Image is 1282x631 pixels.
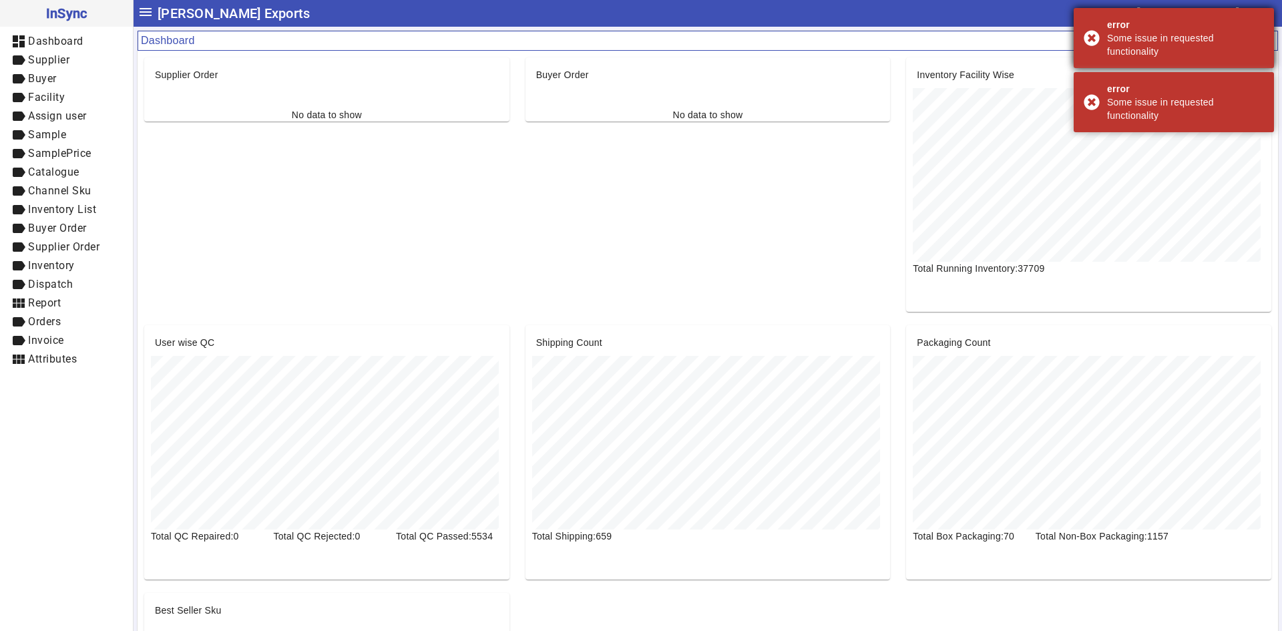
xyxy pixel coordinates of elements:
[11,258,27,274] mat-icon: label
[28,166,79,178] span: Catalogue
[138,4,154,20] mat-icon: menu
[28,334,64,347] span: Invoice
[28,35,83,47] span: Dashboard
[11,314,27,330] mat-icon: label
[1107,95,1264,122] div: Some issue in requested functionality
[28,222,87,234] span: Buyer Order
[1107,31,1264,58] div: Some issue in requested functionality
[28,240,99,253] span: Supplier Order
[11,333,27,349] mat-icon: label
[673,108,743,122] div: No data to show
[28,128,66,141] span: Sample
[11,202,27,218] mat-icon: label
[11,164,27,180] mat-icon: label
[28,315,61,328] span: Orders
[11,71,27,87] mat-icon: label
[11,127,27,143] mat-icon: label
[11,183,27,199] mat-icon: label
[158,3,310,24] span: [PERSON_NAME] Exports
[11,33,27,49] mat-icon: dashboard
[138,31,1278,51] mat-card-header: Dashboard
[11,52,27,68] mat-icon: label
[906,57,1271,81] mat-card-header: Inventory Facility Wise
[11,276,27,292] mat-icon: label
[28,147,91,160] span: SamplePrice
[143,530,266,543] div: Total QC Repaired:0
[144,325,509,349] mat-card-header: User wise QC
[28,184,91,197] span: Channel Sku
[905,262,1088,275] div: Total Running Inventory:37709
[144,57,509,81] mat-card-header: Supplier Order
[906,325,1271,349] mat-card-header: Packaging Count
[11,89,27,106] mat-icon: label
[525,57,891,81] mat-card-header: Buyer Order
[11,108,27,124] mat-icon: label
[144,593,509,617] mat-card-header: Best Seller Sku
[1252,7,1264,19] mat-icon: settings
[11,220,27,236] mat-icon: label
[28,53,69,66] span: Supplier
[266,530,389,543] div: Total QC Rejected:0
[525,325,891,349] mat-card-header: Shipping Count
[28,353,77,365] span: Attributes
[11,146,27,162] mat-icon: label
[292,108,362,122] div: No data to show
[1107,18,1264,31] div: error
[28,110,87,122] span: Assign user
[28,259,75,272] span: Inventory
[388,530,511,543] div: Total QC Passed:5534
[11,3,122,24] span: InSync
[905,530,1028,543] div: Total Box Packaging:70
[28,91,65,103] span: Facility
[11,295,27,311] mat-icon: view_module
[11,239,27,255] mat-icon: label
[524,530,647,543] div: Total Shipping:659
[1028,530,1211,543] div: Total Non-Box Packaging:1157
[28,72,57,85] span: Buyer
[11,351,27,367] mat-icon: view_module
[28,278,73,290] span: Dispatch
[1107,82,1264,95] div: error
[28,296,61,309] span: Report
[1136,3,1239,24] div: [PERSON_NAME]
[28,203,96,216] span: Inventory List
